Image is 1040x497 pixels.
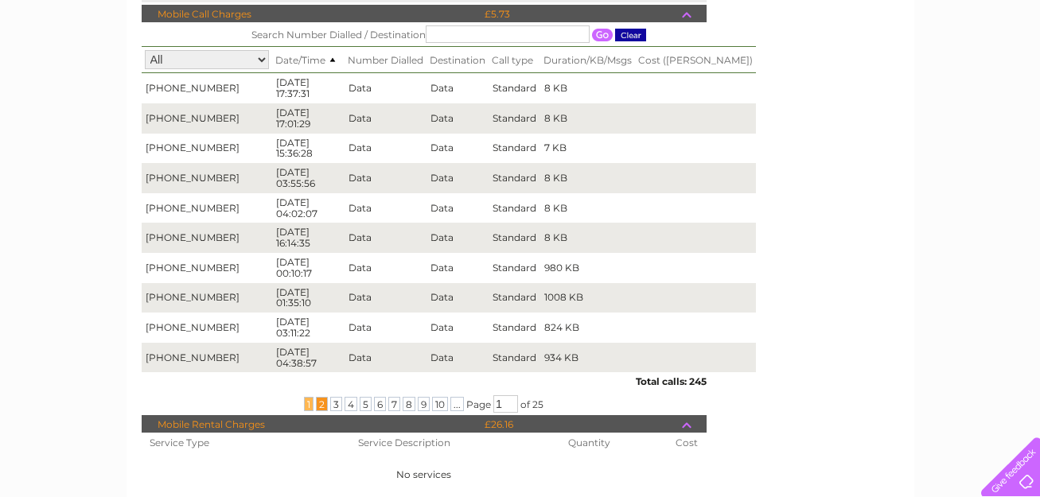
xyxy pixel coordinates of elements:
td: Data [345,253,427,283]
td: Data [427,223,489,253]
td: Data [427,163,489,193]
td: Standard [489,313,540,343]
td: 934 KB [540,343,635,373]
th: Service Type [142,433,350,453]
span: 25 [532,398,543,410]
td: Standard [489,223,540,253]
a: Log out [987,68,1025,80]
span: 4 [345,397,357,411]
td: [PHONE_NUMBER] [142,73,272,103]
td: £5.73 [481,5,682,24]
td: Standard [489,343,540,373]
td: Data [345,163,427,193]
td: Standard [489,193,540,223]
td: 7 KB [540,134,635,164]
td: [DATE] 00:10:17 [272,253,345,283]
td: Data [345,223,427,253]
th: Cost [668,433,706,453]
td: Data [345,103,427,134]
td: £26.16 [481,415,682,434]
td: [PHONE_NUMBER] [142,193,272,223]
div: Total calls: 245 [142,372,707,387]
td: Data [345,283,427,313]
td: 8 KB [540,103,635,134]
td: [DATE] 17:01:29 [272,103,345,134]
span: Duration/KB/Msgs [543,54,632,66]
span: 2 [316,397,328,411]
td: [PHONE_NUMBER] [142,134,272,164]
a: 0333 014 3131 [740,8,850,28]
span: Date/Time [275,54,341,66]
td: Data [345,193,427,223]
td: 8 KB [540,163,635,193]
span: 3 [330,397,342,411]
td: Standard [489,163,540,193]
td: [PHONE_NUMBER] [142,283,272,313]
td: [PHONE_NUMBER] [142,223,272,253]
td: Mobile Call Charges [142,5,481,24]
td: Data [427,73,489,103]
td: 8 KB [540,223,635,253]
td: 1008 KB [540,283,635,313]
a: Energy [800,68,835,80]
td: 8 KB [540,73,635,103]
td: Data [427,253,489,283]
td: 824 KB [540,313,635,343]
td: Standard [489,253,540,283]
a: Telecoms [844,68,892,80]
td: [DATE] 04:38:57 [272,343,345,373]
span: Page [466,398,491,410]
td: Data [345,313,427,343]
div: Clear Business is a trading name of Verastar Limited (registered in [GEOGRAPHIC_DATA] No. 3667643... [145,9,897,77]
td: [DATE] 01:35:10 [272,283,345,313]
a: Water [760,68,790,80]
td: [DATE] 03:55:56 [272,163,345,193]
span: 6 [374,397,386,411]
span: 1 [304,397,314,411]
td: [PHONE_NUMBER] [142,103,272,134]
img: logo.png [37,41,118,90]
a: Blog [902,68,925,80]
a: Contact [934,68,973,80]
td: [PHONE_NUMBER] [142,313,272,343]
th: Quantity [560,433,668,453]
td: Data [345,134,427,164]
td: Mobile Rental Charges [142,415,481,434]
td: [DATE] 04:02:07 [272,193,345,223]
td: [PHONE_NUMBER] [142,343,272,373]
td: [DATE] 16:14:35 [272,223,345,253]
td: [PHONE_NUMBER] [142,163,272,193]
td: Standard [489,283,540,313]
td: Data [427,343,489,373]
span: 9 [418,397,430,411]
span: ... [450,397,464,411]
td: 8 KB [540,193,635,223]
th: Service Description [350,433,561,453]
td: Data [427,103,489,134]
td: Data [427,283,489,313]
td: Data [345,73,427,103]
span: 7 [388,397,400,411]
span: 8 [403,397,415,411]
span: Cost ([PERSON_NAME]) [638,54,753,66]
td: [PHONE_NUMBER] [142,253,272,283]
td: [DATE] 15:36:28 [272,134,345,164]
th: Search Number Dialled / Destination [142,22,756,47]
span: of [520,398,530,410]
span: 10 [432,397,448,411]
span: Destination [430,54,485,66]
td: Data [345,343,427,373]
td: Data [427,134,489,164]
td: Standard [489,103,540,134]
td: [DATE] 17:37:31 [272,73,345,103]
td: Standard [489,134,540,164]
span: Call type [492,54,533,66]
td: Data [427,313,489,343]
td: Data [427,193,489,223]
td: [DATE] 03:11:22 [272,313,345,343]
td: Standard [489,73,540,103]
td: No services [142,453,707,496]
span: 5 [360,397,372,411]
td: 980 KB [540,253,635,283]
